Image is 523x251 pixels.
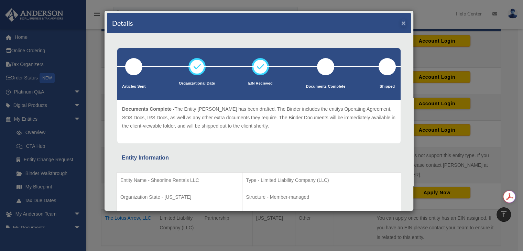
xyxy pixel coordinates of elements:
[246,210,397,218] p: Organizational Date - [DATE]
[401,19,406,26] button: ×
[246,176,397,185] p: Type - Limited Liability Company (LLC)
[122,106,174,112] span: Documents Complete -
[122,105,396,130] p: The Entity [PERSON_NAME] has been drafted. The Binder includes the entitys Operating Agreement, S...
[120,193,239,201] p: Organization State - [US_STATE]
[248,80,273,87] p: EIN Recieved
[122,83,145,90] p: Articles Sent
[122,153,396,163] div: Entity Information
[179,80,215,87] p: Organizational Date
[306,83,345,90] p: Documents Complete
[246,193,397,201] p: Structure - Member-managed
[120,176,239,185] p: Entity Name - Sheorline Rentals LLC
[112,18,133,28] h4: Details
[379,83,396,90] p: Shipped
